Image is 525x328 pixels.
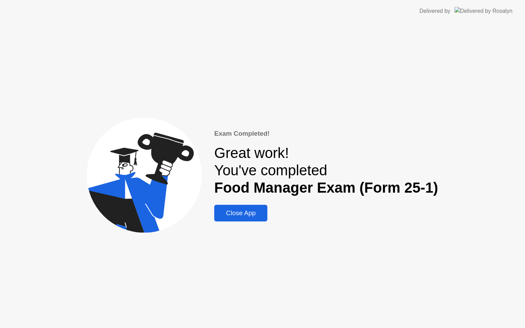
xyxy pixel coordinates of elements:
img: Delivered by Rosalyn [455,7,512,15]
div: Delivered by [419,7,450,15]
b: Food Manager Exam (Form 25-1) [214,179,438,196]
button: Close App [214,205,267,221]
div: Exam Completed! [214,129,438,138]
div: Great work! You've completed [214,144,438,196]
div: Close App [216,209,265,217]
